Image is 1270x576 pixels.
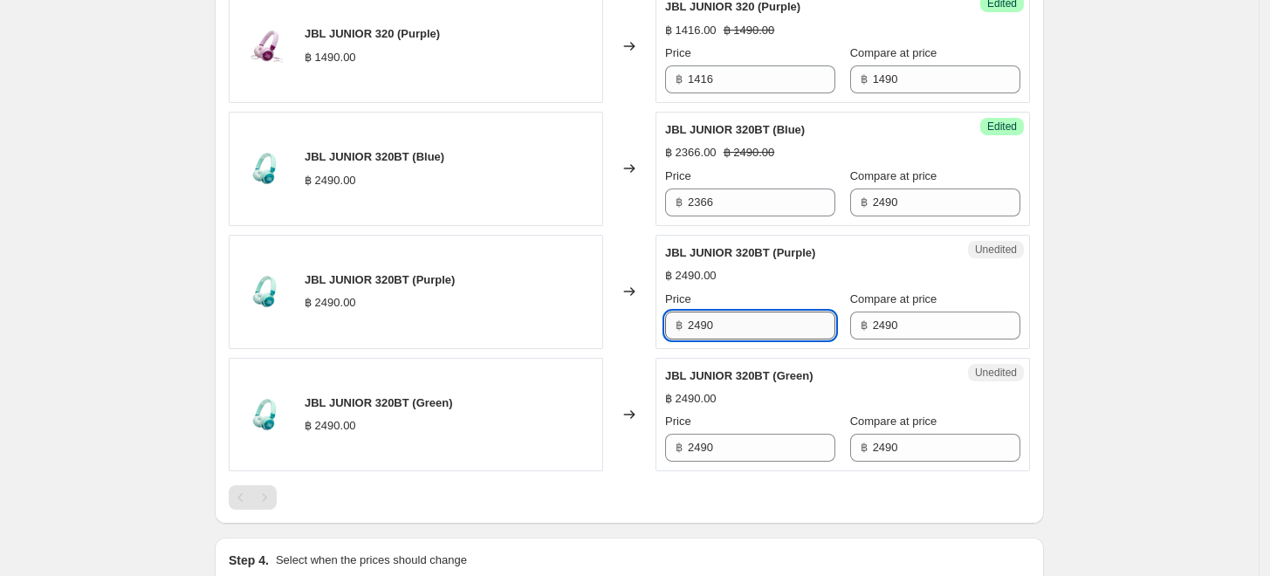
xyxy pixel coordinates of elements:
[229,552,269,569] h2: Step 4.
[305,150,444,163] span: JBL JUNIOR 320BT (Blue)
[850,46,937,59] span: Compare at price
[676,319,683,332] span: ฿
[724,144,775,161] strike: ฿ 2490.00
[861,195,868,209] span: ฿
[975,243,1017,257] span: Unedited
[665,415,691,428] span: Price
[861,319,868,332] span: ฿
[665,169,691,182] span: Price
[665,22,717,39] div: ฿ 1416.00
[305,417,356,435] div: ฿ 2490.00
[676,441,683,454] span: ฿
[861,72,868,86] span: ฿
[850,169,937,182] span: Compare at price
[305,27,440,40] span: JBL JUNIOR 320 (Purple)
[238,265,291,318] img: PACKSHOT_JBL_JR320BT_Green-07_80x.png
[987,120,1017,134] span: Edited
[229,485,277,510] nav: Pagination
[305,273,455,286] span: JBL JUNIOR 320BT (Purple)
[238,388,291,441] img: PACKSHOT_JBL_JR320BT_Green-07_80x.png
[665,46,691,59] span: Price
[676,72,683,86] span: ฿
[861,441,868,454] span: ฿
[238,142,291,195] img: PACKSHOT_JBL_JR320BT_Green-07_80x.png
[238,20,291,72] img: PACKSHOT_JBL_JR320_PUR-25_80x.png
[850,292,937,305] span: Compare at price
[665,292,691,305] span: Price
[665,390,717,408] div: ฿ 2490.00
[665,144,717,161] div: ฿ 2366.00
[665,246,815,259] span: JBL JUNIOR 320BT (Purple)
[676,195,683,209] span: ฿
[305,172,356,189] div: ฿ 2490.00
[305,49,356,66] div: ฿ 1490.00
[305,396,453,409] span: JBL JUNIOR 320BT (Green)
[665,267,717,285] div: ฿ 2490.00
[305,294,356,312] div: ฿ 2490.00
[276,552,467,569] p: Select when the prices should change
[724,22,775,39] strike: ฿ 1490.00
[665,369,813,382] span: JBL JUNIOR 320BT (Green)
[850,415,937,428] span: Compare at price
[665,123,805,136] span: JBL JUNIOR 320BT (Blue)
[975,366,1017,380] span: Unedited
